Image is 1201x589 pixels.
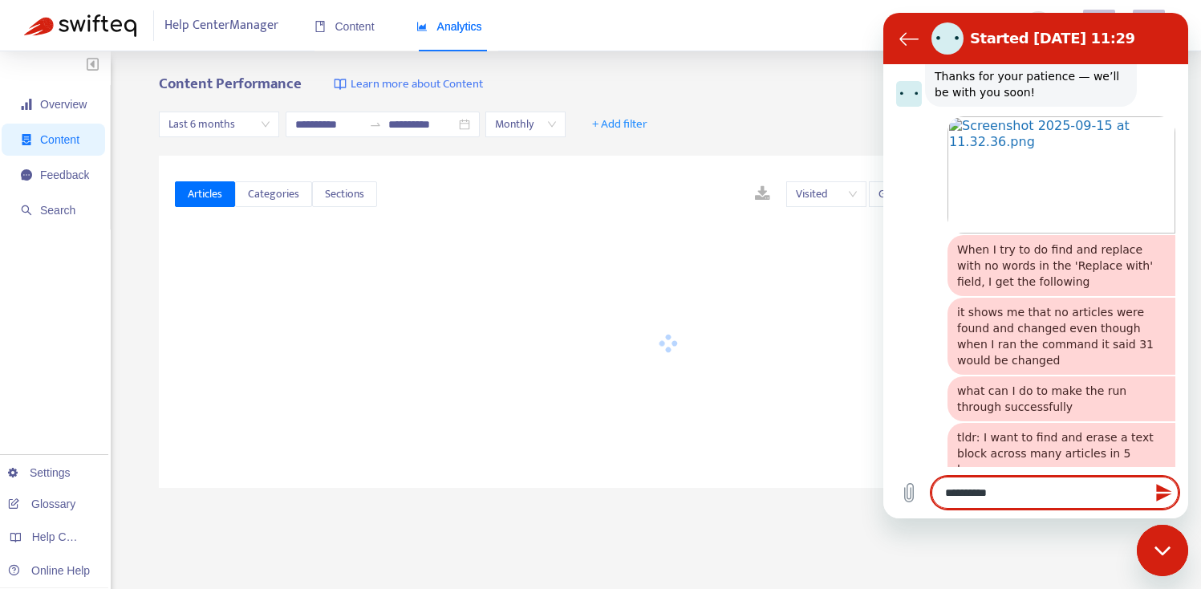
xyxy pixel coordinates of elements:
img: image-link [334,78,347,91]
span: swap-right [369,118,382,131]
span: area-chart [416,21,428,32]
img: Swifteq [24,14,136,37]
span: to [369,118,382,131]
span: Monthly [495,112,556,136]
span: Feedback [40,169,89,181]
span: Categories [248,185,299,203]
span: Visited [796,182,857,206]
span: search [21,205,32,216]
span: message [21,169,32,181]
a: Glossary [8,498,75,510]
a: Settings [8,466,71,479]
span: signal [21,99,32,110]
span: Content [314,20,375,33]
span: + Add filter [592,115,647,134]
button: + Add filter [580,112,659,137]
span: Search [40,204,75,217]
span: book [314,21,326,32]
a: Online Help [8,564,90,577]
span: Overview [40,98,87,111]
span: Articles [188,185,222,203]
span: Last 6 months [168,112,270,136]
span: Content [40,133,79,146]
span: Help Centers [32,530,98,543]
button: Articles [175,181,235,207]
span: Help Center Manager [164,10,278,41]
span: Group Languages [878,182,988,206]
span: Learn more about Content [351,75,483,94]
a: Learn more about Content [334,75,483,94]
button: Categories [235,181,312,207]
b: Content Performance [159,71,302,96]
iframe: Button to launch messaging window, conversation in progress [1137,525,1188,576]
span: Sections [325,185,364,203]
button: Sections [312,181,377,207]
iframe: Messaging window [883,13,1188,518]
span: container [21,134,32,145]
span: Analytics [416,20,482,33]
